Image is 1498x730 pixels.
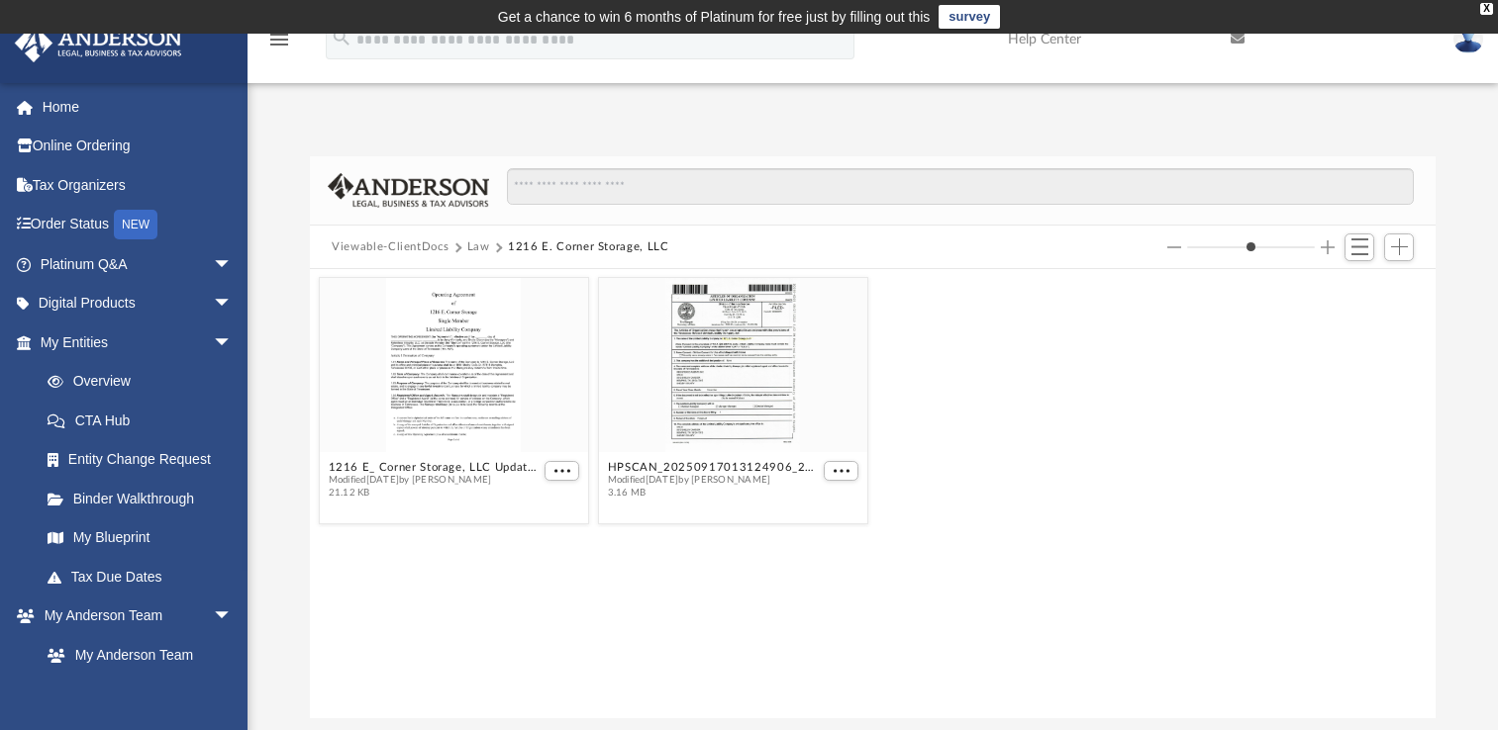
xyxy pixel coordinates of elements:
span: Modified [DATE] by [PERSON_NAME] [608,474,820,487]
div: grid [310,269,1436,718]
button: HPSCAN_20250917013124906_2025-09-17_013314231.pdf [608,461,820,474]
span: 21.12 KB [329,487,541,500]
span: arrow_drop_down [213,244,252,285]
a: Order StatusNEW [14,205,262,245]
button: 1216 E_ Corner Storage, LLC Updated Operating Agreement (2)-10.docx [329,461,541,474]
a: Entity Change Request [28,440,262,480]
button: Viewable-ClientDocs [332,238,449,256]
img: Anderson Advisors Platinum Portal [9,24,188,62]
a: My Entitiesarrow_drop_down [14,322,262,362]
i: search [331,27,352,48]
i: menu [267,28,291,51]
input: Search files and folders [507,168,1414,206]
button: 1216 E. Corner Storage, LLC [508,238,669,256]
a: My Anderson Teamarrow_drop_down [14,596,252,636]
button: Increase column size [1321,240,1335,254]
button: More options [824,461,859,482]
a: My Anderson Team [28,635,243,675]
input: Column size [1187,240,1315,254]
a: Tax Organizers [14,165,262,205]
a: Home [14,87,262,127]
div: NEW [114,210,157,239]
a: Platinum Q&Aarrow_drop_down [14,244,262,284]
a: Tax Due Dates [28,557,262,596]
a: My Blueprint [28,518,252,558]
span: arrow_drop_down [213,322,252,363]
a: menu [267,38,291,51]
a: Overview [28,362,262,402]
a: survey [939,5,1000,29]
div: close [1480,3,1493,15]
img: User Pic [1453,25,1483,53]
a: Binder Walkthrough [28,479,262,518]
span: Modified [DATE] by [PERSON_NAME] [329,474,541,487]
button: Switch to List View [1345,233,1374,261]
button: Decrease column size [1167,240,1181,254]
span: arrow_drop_down [213,284,252,324]
button: More options [545,461,580,482]
span: arrow_drop_down [213,596,252,637]
button: Add [1384,233,1414,261]
button: Law [467,238,490,256]
a: Online Ordering [14,127,262,166]
div: Get a chance to win 6 months of Platinum for free just by filling out this [498,5,931,29]
span: 3.16 MB [608,487,820,500]
a: CTA Hub [28,401,262,440]
a: Digital Productsarrow_drop_down [14,284,262,323]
